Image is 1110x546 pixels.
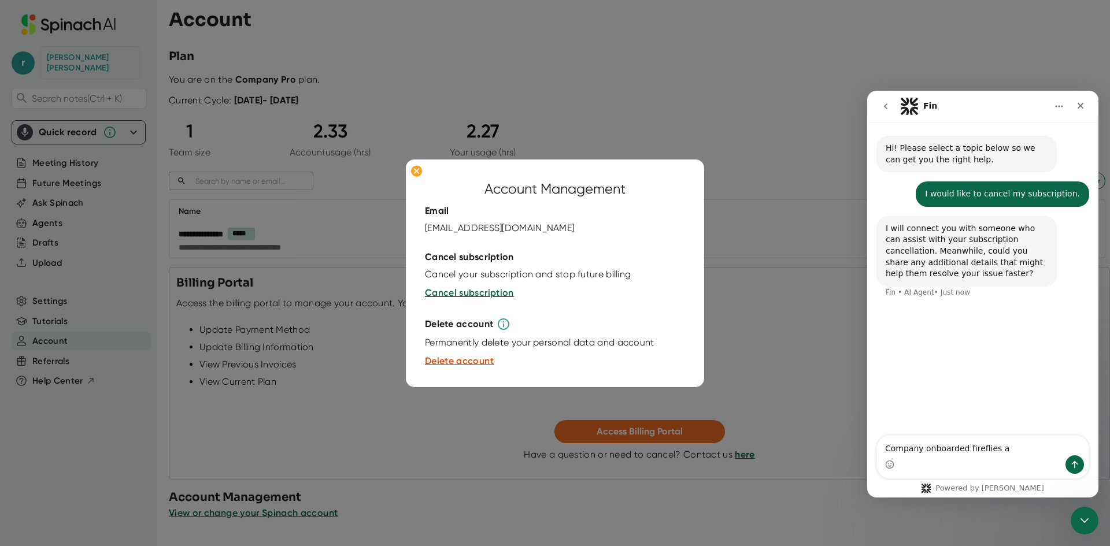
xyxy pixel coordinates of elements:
div: Account Management [484,179,626,199]
span: Delete account [425,355,494,366]
div: Permanently delete your personal data and account [425,337,654,348]
div: Email [425,205,449,217]
div: [EMAIL_ADDRESS][DOMAIN_NAME] [425,222,574,234]
div: Cancel subscription [425,251,514,263]
span: Cancel subscription [425,287,514,298]
iframe: Intercom live chat [867,91,1098,497]
button: Delete account [425,354,494,368]
div: Delete account [425,318,493,330]
button: Cancel subscription [425,286,514,300]
div: Cancel your subscription and stop future billing [425,269,631,280]
iframe: Intercom live chat [1071,507,1098,534]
